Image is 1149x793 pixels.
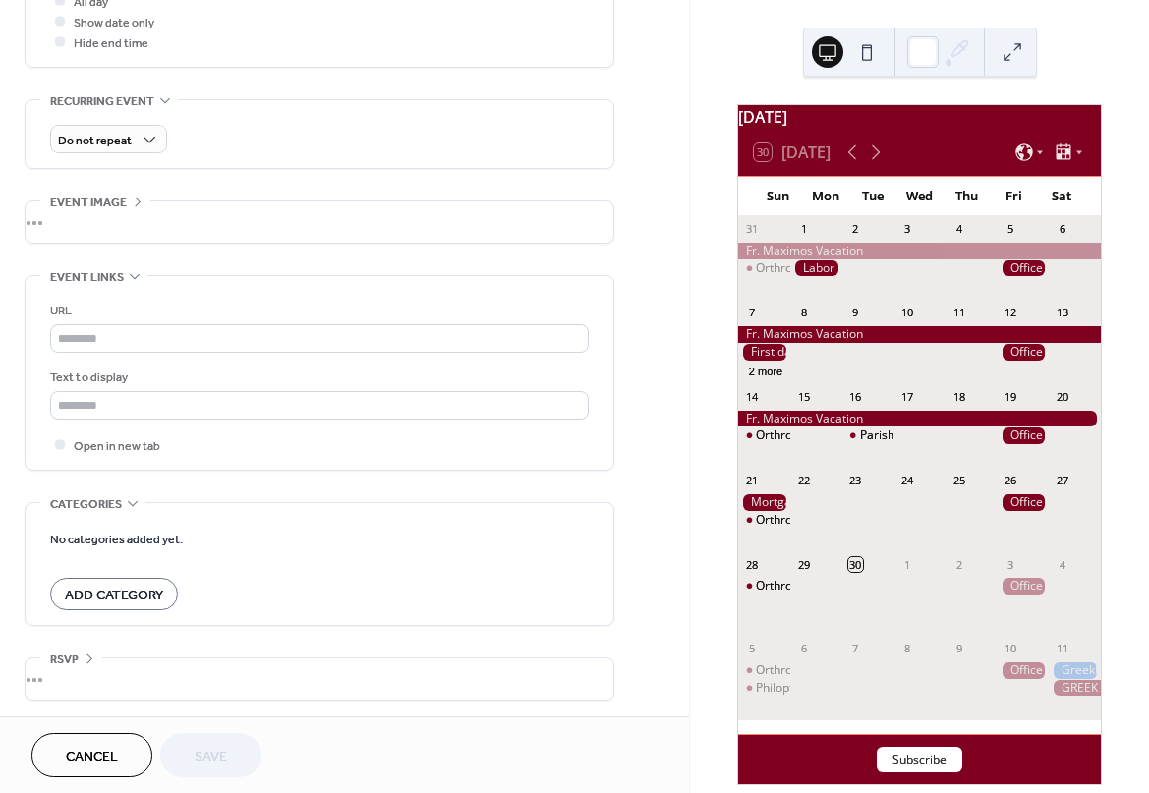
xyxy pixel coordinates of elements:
[899,306,914,320] div: 10
[26,658,613,700] div: •••
[998,662,1050,679] div: Office Closed on Fridays
[738,494,790,511] div: Mortgage Reduction
[848,306,863,320] div: 9
[877,747,962,772] button: Subscribe
[50,301,585,321] div: URL
[756,680,989,697] div: Philoptochos Meeting (after Divine Liturgy)
[50,578,178,610] button: Add Category
[796,389,811,404] div: 15
[50,193,127,213] span: Event image
[738,680,790,697] div: Philoptochos Meeting (after Divine Liturgy)
[796,557,811,572] div: 29
[756,512,971,529] div: Orthros at 9am, Divine Liturgy at 10 am
[65,586,163,606] span: Add Category
[26,201,613,243] div: •••
[944,177,991,216] div: Thu
[50,368,585,388] div: Text to display
[738,662,790,679] div: Orthros at 9am, Divine Liturgy at 10 am
[1038,177,1085,216] div: Sat
[899,474,914,488] div: 24
[754,177,801,216] div: Sun
[738,243,1101,259] div: Fr. Maximos Vacation
[1055,641,1069,655] div: 11
[756,427,971,444] div: Orthros at 9am, Divine Liturgy at 10 am
[848,389,863,404] div: 16
[899,389,914,404] div: 17
[74,13,154,33] span: Show date only
[998,344,1050,361] div: Office Closed on Fridays
[1004,557,1018,572] div: 3
[74,436,160,457] span: Open in new tab
[998,427,1050,444] div: Office Closed on Fridays
[899,222,914,237] div: 3
[790,260,842,277] div: Labor Day-Office Closed
[1049,662,1101,679] div: GreekFest 10-11 & 10-12
[50,267,124,288] span: Event links
[1004,222,1018,237] div: 5
[796,222,811,237] div: 1
[50,650,79,670] span: RSVP
[796,641,811,655] div: 6
[998,578,1050,595] div: Office Closed on Fridays
[1004,474,1018,488] div: 26
[744,474,759,488] div: 21
[738,105,1101,129] div: [DATE]
[1055,306,1069,320] div: 13
[998,494,1050,511] div: Office Closed on Fridays
[1055,389,1069,404] div: 20
[951,474,966,488] div: 25
[899,641,914,655] div: 8
[951,306,966,320] div: 11
[951,222,966,237] div: 4
[1055,474,1069,488] div: 27
[1049,680,1101,697] div: GREEK FESTIVAL 2025
[951,557,966,572] div: 2
[1055,222,1069,237] div: 6
[848,222,863,237] div: 2
[738,512,790,529] div: Orthros at 9am, Divine Liturgy at 10 am
[738,578,790,595] div: Orthros at 9am, Divine Liturgy at 10 am
[849,177,896,216] div: Tue
[74,33,148,54] span: Hide end time
[31,733,152,777] button: Cancel
[744,641,759,655] div: 5
[860,427,1030,444] div: Parish Council Meeting 6:30pm
[848,474,863,488] div: 23
[738,344,790,361] div: First day of Sunday School
[991,177,1038,216] div: Fri
[58,130,132,152] span: Do not repeat
[738,427,790,444] div: Orthros at 9am, Divine Liturgy at 10 am
[50,530,183,550] span: No categories added yet.
[738,260,790,277] div: Orthros at 9am, Divine Liturgy at 10 am
[744,557,759,572] div: 28
[66,747,118,767] span: Cancel
[951,389,966,404] div: 18
[796,306,811,320] div: 8
[801,177,848,216] div: Mon
[50,494,122,515] span: Categories
[1004,641,1018,655] div: 10
[738,326,1101,343] div: Fr. Maximos Vacation
[756,662,971,679] div: Orthros at 9am, Divine Liturgy at 10 am
[756,578,971,595] div: Orthros at 9am, Divine Liturgy at 10 am
[738,411,1101,427] div: Fr. Maximos Vacation
[848,557,863,572] div: 30
[1055,557,1069,572] div: 4
[998,260,1050,277] div: Office Closed on Fridays
[796,474,811,488] div: 22
[848,641,863,655] div: 7
[1004,389,1018,404] div: 19
[896,177,944,216] div: Wed
[741,362,790,378] button: 2 more
[1004,306,1018,320] div: 12
[50,91,154,112] span: Recurring event
[744,306,759,320] div: 7
[756,260,971,277] div: Orthros at 9am, Divine Liturgy at 10 am
[899,557,914,572] div: 1
[842,427,894,444] div: Parish Council Meeting 6:30pm
[744,389,759,404] div: 14
[951,641,966,655] div: 9
[744,222,759,237] div: 31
